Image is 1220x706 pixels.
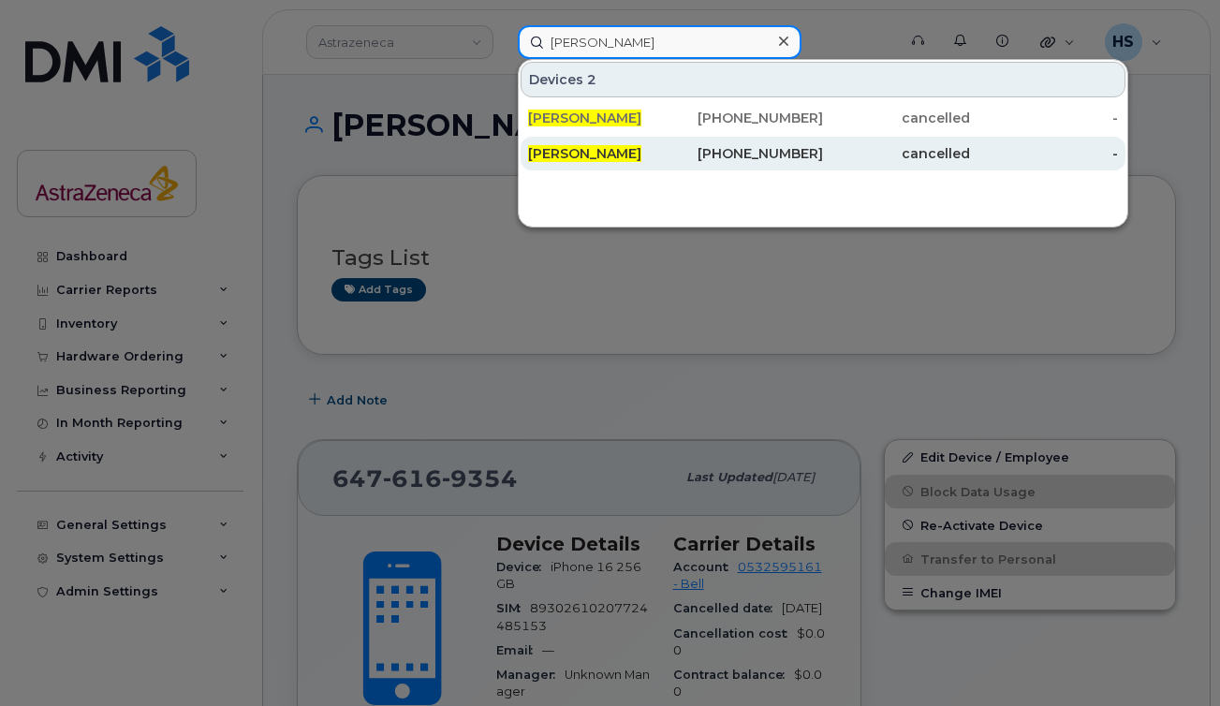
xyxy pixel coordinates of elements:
a: [PERSON_NAME][PHONE_NUMBER]cancelled- [521,137,1125,170]
a: [PERSON_NAME][PHONE_NUMBER]cancelled- [521,101,1125,135]
div: Devices [521,62,1125,97]
div: - [970,144,1117,163]
div: cancelled [823,109,970,127]
span: [PERSON_NAME] [528,110,641,126]
span: 2 [587,70,596,89]
div: [PHONE_NUMBER] [675,144,822,163]
div: - [970,109,1117,127]
div: [PHONE_NUMBER] [675,109,822,127]
span: [PERSON_NAME] [528,145,641,162]
div: cancelled [823,144,970,163]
